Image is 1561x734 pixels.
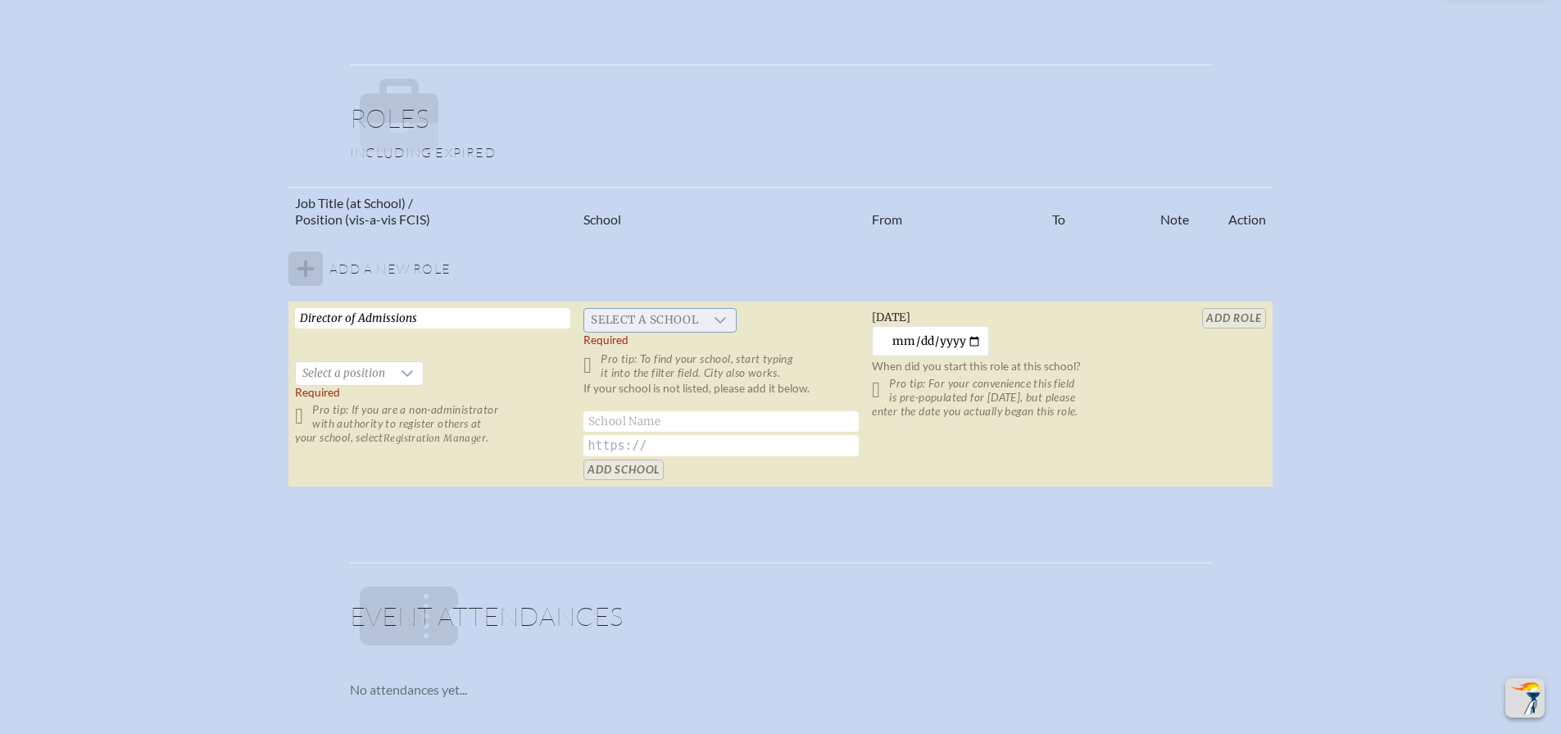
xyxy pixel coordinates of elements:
[1046,188,1155,235] th: To
[583,411,859,432] input: School Name
[295,386,340,399] span: Required
[350,105,1212,144] h1: Roles
[288,188,577,235] th: Job Title (at School) / Position (vis-a-vis FCIS)
[865,188,1045,235] th: From
[295,308,570,328] input: Job Title, eg, Science Teacher, 5th Grade
[296,362,392,385] span: Select a position
[350,603,1212,642] h1: Event Attendances
[584,309,705,332] span: Select a school
[872,377,1147,419] p: Pro tip: For your convenience this field is pre-populated for [DATE], but please enter the date y...
[583,435,859,456] input: https://
[295,403,570,445] p: Pro tip: If you are a non-administrator with authority to register others at your school, select .
[872,310,910,324] span: [DATE]
[577,188,865,235] th: School
[1509,682,1541,714] img: To the top
[583,382,810,410] label: If your school is not listed, please add it below.
[350,144,1212,161] p: Including expired
[383,433,486,444] span: Registration Manager
[1196,188,1272,235] th: Action
[350,682,1212,698] p: No attendances yet...
[1154,188,1196,235] th: Note
[1505,678,1545,718] button: Scroll Top
[872,360,1147,374] p: When did you start this role at this school?
[583,352,859,380] p: Pro tip: To find your school, start typing it into the filter field. City also works.
[583,333,628,347] label: Required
